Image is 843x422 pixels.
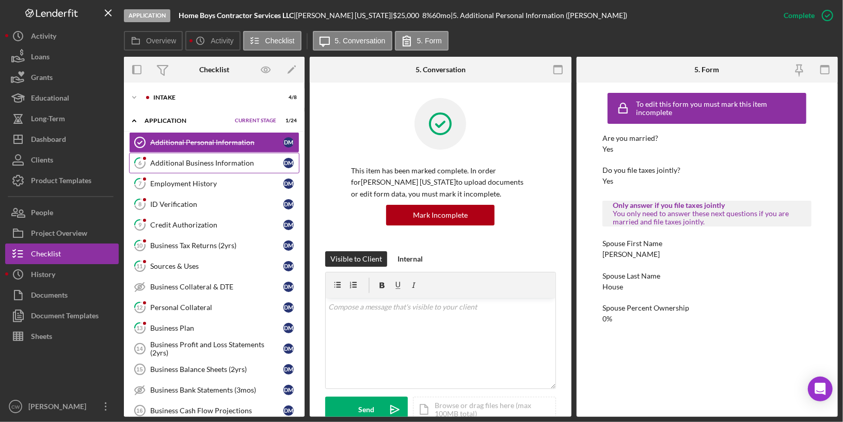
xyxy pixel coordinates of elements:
[283,137,294,148] div: D M
[137,324,143,331] tspan: 13
[129,380,299,400] a: Business Bank Statements (3mos)DM
[695,66,720,74] div: 5. Form
[602,250,660,258] div: [PERSON_NAME]
[283,385,294,395] div: D M
[5,202,119,223] button: People
[602,283,623,291] div: House
[31,129,66,152] div: Dashboard
[150,283,283,291] div: Business Collateral & DTE
[784,5,815,26] div: Complete
[199,66,229,74] div: Checklist
[129,132,299,153] a: Additional Personal InformationDM
[416,66,466,74] div: 5. Conversation
[602,315,612,323] div: 0%
[5,129,119,150] button: Dashboard
[150,303,283,312] div: Personal Collateral
[31,244,61,267] div: Checklist
[5,150,119,170] button: Clients
[5,26,119,46] button: Activity
[150,138,283,147] div: Additional Personal Information
[5,305,119,326] button: Document Templates
[26,396,93,419] div: [PERSON_NAME]
[393,11,419,20] span: $25,000
[211,37,233,45] label: Activity
[137,242,144,249] tspan: 10
[313,31,392,51] button: 5. Conversation
[31,170,91,193] div: Product Templates
[145,118,230,124] div: Application
[283,405,294,416] div: D M
[5,108,119,129] button: Long-Term
[395,31,449,51] button: 5. Form
[136,408,142,414] tspan: 16
[773,5,838,26] button: Complete
[613,209,801,226] div: You only need to answer these next questions if you are married and file taxes jointly.
[150,365,283,374] div: Business Balance Sheets (2yrs)
[150,324,283,332] div: Business Plan
[392,251,428,267] button: Internal
[129,235,299,256] a: 10Business Tax Returns (2yrs)DM
[602,272,812,280] div: Spouse Last Name
[138,201,141,207] tspan: 8
[386,205,495,225] button: Mark Incomplete
[243,31,301,51] button: Checklist
[325,251,387,267] button: Visible to Client
[5,244,119,264] button: Checklist
[283,364,294,375] div: D M
[136,346,143,352] tspan: 14
[330,251,382,267] div: Visible to Client
[278,94,297,101] div: 4 / 8
[31,150,53,173] div: Clients
[153,94,271,101] div: Intake
[335,37,386,45] label: 5. Conversation
[31,202,53,225] div: People
[129,153,299,173] a: 6Additional Business InformationDM
[5,285,119,305] button: Documents
[150,180,283,188] div: Employment History
[179,11,296,20] div: |
[31,326,52,349] div: Sheets
[602,166,812,174] div: Do you file taxes jointly?
[129,400,299,421] a: 16Business Cash Flow ProjectionsDM
[602,145,613,153] div: Yes
[602,177,613,185] div: Yes
[422,11,432,20] div: 8 %
[150,407,283,415] div: Business Cash Flow Projections
[150,386,283,394] div: Business Bank Statements (3mos)
[5,264,119,285] button: History
[351,165,530,200] p: This item has been marked complete. In order for [PERSON_NAME] [US_STATE] to upload documents or ...
[235,118,276,124] span: Current Stage
[150,159,283,167] div: Additional Business Information
[137,263,143,269] tspan: 11
[283,220,294,230] div: D M
[283,178,294,189] div: D M
[5,46,119,67] button: Loans
[5,88,119,108] a: Educational
[5,170,119,191] button: Product Templates
[138,221,142,228] tspan: 9
[129,194,299,215] a: 8ID VerificationDM
[31,88,69,111] div: Educational
[129,318,299,338] a: 13Business PlanDM
[11,404,20,410] text: CW
[283,282,294,292] div: D M
[129,277,299,297] a: Business Collateral & DTEDM
[150,221,283,229] div: Credit Authorization
[31,108,65,132] div: Long-Term
[31,264,55,287] div: History
[613,201,801,209] div: Only answer if you file taxes jointly
[283,158,294,168] div: D M
[31,285,68,308] div: Documents
[150,340,283,357] div: Business Profit and Loss Statements (2yrs)
[283,302,294,313] div: D M
[5,326,119,347] button: Sheets
[451,11,627,20] div: | 5. Additional Personal Information ([PERSON_NAME])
